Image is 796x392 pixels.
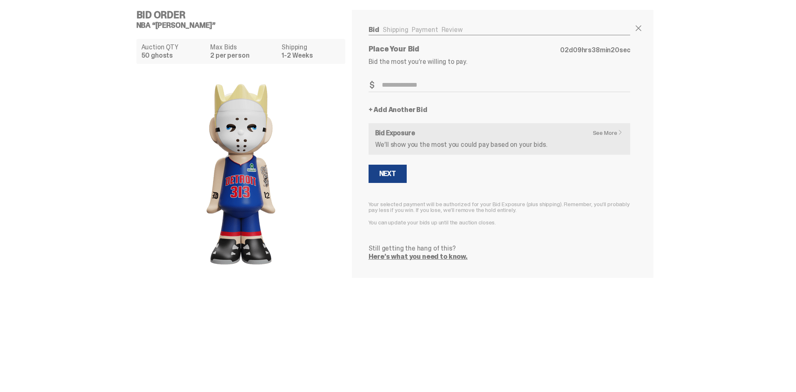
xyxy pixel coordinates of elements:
[369,219,631,225] p: You can update your bids up until the auction closes.
[136,22,352,29] h5: NBA “[PERSON_NAME]”
[136,10,352,20] h4: Bid Order
[592,46,600,54] span: 38
[210,44,277,51] dt: Max Bids
[560,47,630,54] p: d hrs min sec
[141,44,206,51] dt: Auction QTY
[369,252,468,261] a: Here’s what you need to know.
[369,45,561,53] p: Place Your Bid
[282,44,340,51] dt: Shipping
[210,52,277,59] dd: 2 per person
[593,130,627,136] a: See More
[560,46,569,54] span: 02
[379,170,396,177] div: Next
[369,245,631,252] p: Still getting the hang of this?
[369,25,380,34] a: Bid
[369,58,631,65] p: Bid the most you’re willing to pay.
[375,141,624,148] p: We’ll show you the most you could pay based on your bids.
[611,46,619,54] span: 20
[375,130,624,136] h6: Bid Exposure
[573,46,582,54] span: 09
[369,107,427,113] a: + Add Another Bid
[141,52,206,59] dd: 50 ghosts
[369,201,631,213] p: Your selected payment will be authorized for your Bid Exposure (plus shipping). Remember, you’ll ...
[369,81,374,89] span: $
[158,71,324,278] img: product image
[282,52,340,59] dd: 1-2 Weeks
[369,165,407,183] button: Next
